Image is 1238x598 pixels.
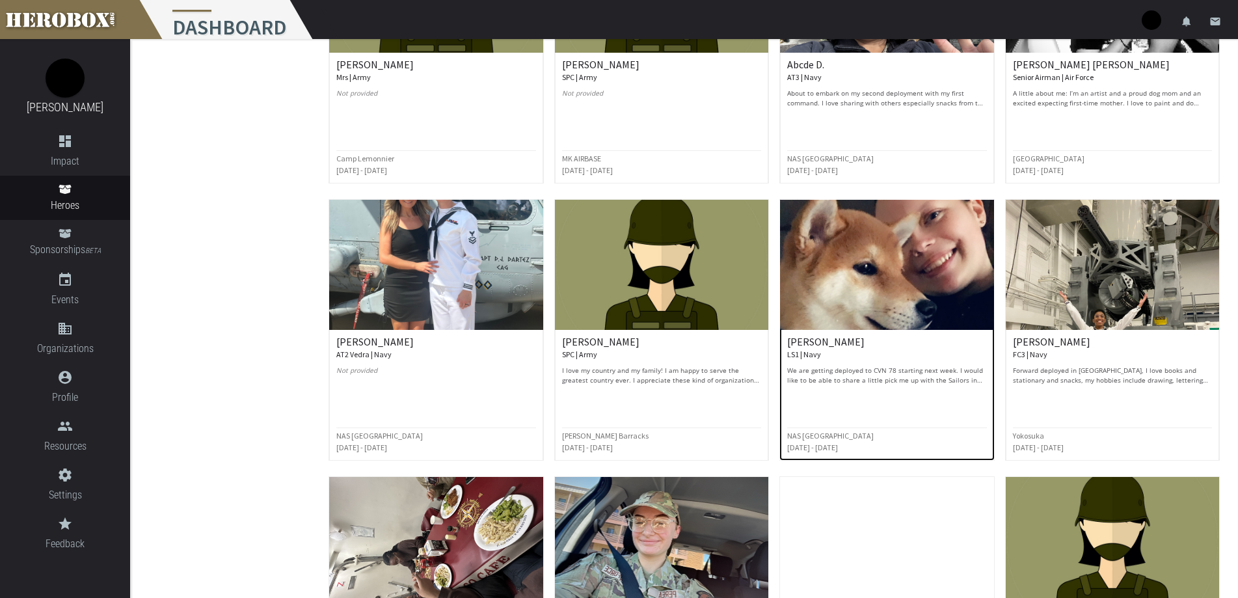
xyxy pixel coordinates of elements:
small: MK AIRBASE [562,154,601,163]
small: NAS [GEOGRAPHIC_DATA] [787,154,874,163]
p: Forward deployed in [GEOGRAPHIC_DATA], I love books and stationary and snacks, my hobbies include... [1013,366,1212,385]
small: Senior Airman | Air Force [1013,72,1094,82]
h6: [PERSON_NAME] [787,336,986,359]
h6: Abcde D. [787,59,986,82]
small: [DATE] - [DATE] [562,442,613,452]
p: A little about me: I’m an artist and a proud dog mom and an excited expecting first-time mother. ... [1013,88,1212,108]
small: [GEOGRAPHIC_DATA] [1013,154,1084,163]
a: [PERSON_NAME] SPC | Army I love my country and my family! I am happy to serve the greatest countr... [554,199,769,461]
i: notifications [1181,16,1192,27]
h6: [PERSON_NAME] [1013,336,1212,359]
small: SPC | Army [562,349,597,359]
h6: [PERSON_NAME] [336,336,535,359]
small: SPC | Army [562,72,597,82]
a: [PERSON_NAME] FC3 | Navy Forward deployed in [GEOGRAPHIC_DATA], I love books and stationary and s... [1005,199,1220,461]
p: We are getting deployed to CVN 78 starting next week. I would like to be able to share a little p... [787,366,986,385]
h6: [PERSON_NAME] [336,59,535,82]
a: [PERSON_NAME] AT2 Vedra | Navy Not provided NAS [GEOGRAPHIC_DATA] [DATE] - [DATE] [329,199,543,461]
a: [PERSON_NAME] LS1 | Navy We are getting deployed to CVN 78 starting next week. I would like to be... [779,199,994,461]
p: About to embark on my second deployment with my first command. I love sharing with others especia... [787,88,986,108]
small: [PERSON_NAME] Barracks [562,431,649,441]
p: Not provided [562,88,761,108]
h6: [PERSON_NAME] [PERSON_NAME] [1013,59,1212,82]
small: [DATE] - [DATE] [336,165,387,175]
p: Not provided [336,88,535,108]
h6: [PERSON_NAME] [562,336,761,359]
i: email [1209,16,1221,27]
p: I love my country and my family! I am happy to serve the greatest country ever. I appreciate thes... [562,366,761,385]
small: [DATE] - [DATE] [787,165,838,175]
small: NAS [GEOGRAPHIC_DATA] [787,431,874,441]
small: NAS [GEOGRAPHIC_DATA] [336,431,423,441]
small: AT2 Vedra | Navy [336,349,392,359]
img: user-image [1142,10,1161,30]
h6: [PERSON_NAME] [562,59,761,82]
small: [DATE] - [DATE] [1013,442,1064,452]
small: [DATE] - [DATE] [336,442,387,452]
small: [DATE] - [DATE] [787,442,838,452]
small: [DATE] - [DATE] [562,165,613,175]
img: image [46,59,85,98]
small: Camp Lemonnier [336,154,394,163]
small: Yokosuka [1013,431,1044,441]
small: LS1 | Navy [787,349,821,359]
p: Not provided [336,366,535,385]
small: BETA [85,247,101,255]
small: [DATE] - [DATE] [1013,165,1064,175]
small: AT3 | Navy [787,72,822,82]
small: Mrs | Army [336,72,371,82]
small: FC3 | Navy [1013,349,1047,359]
a: [PERSON_NAME] [27,100,103,114]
